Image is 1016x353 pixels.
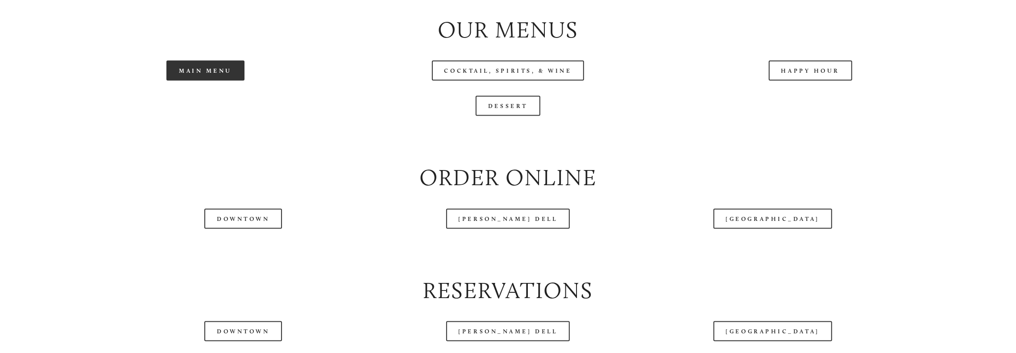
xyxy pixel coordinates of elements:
[476,96,540,116] a: Dessert
[446,321,570,341] a: [PERSON_NAME] Dell
[713,209,832,229] a: [GEOGRAPHIC_DATA]
[62,274,954,306] h2: Reservations
[713,321,832,341] a: [GEOGRAPHIC_DATA]
[204,209,282,229] a: Downtown
[446,209,570,229] a: [PERSON_NAME] Dell
[62,162,954,193] h2: Order Online
[204,321,282,341] a: Downtown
